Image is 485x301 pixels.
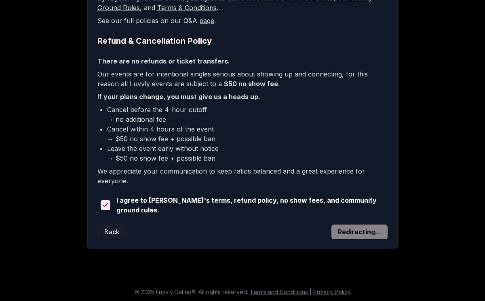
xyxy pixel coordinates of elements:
p: See our full policies on our Q&A . [97,16,388,25]
li: Leave the event early without notice → $50 no show fee + possible ban [107,144,388,163]
li: Cancel before the 4-hour cutoff → no additional fee [107,105,388,124]
a: Terms & Conditions [157,4,217,12]
li: Cancel within 4 hours of the event → $50 no show fee + possible ban [107,124,388,144]
span: I agree to [PERSON_NAME]'s terms, refund policy, no show fees, and community ground rules. [116,195,388,215]
p: If your plans change, you must give us a heads up. [97,92,388,102]
a: Terms and Conditions [250,288,308,295]
a: Privacy Policy [313,288,351,295]
p: We appreciate your communication to keep ratios balanced and a great experience for everyone. [97,166,388,186]
h2: Refund & Cancellation Policy [97,35,388,47]
b: $50 no show fee [224,80,278,88]
a: page [199,17,214,25]
p: There are no refunds or ticket transfers. [97,56,388,66]
p: Our events are for intentional singles serious about showing up and connecting, for this reason a... [97,69,388,89]
button: Back [97,225,127,239]
span: | [310,288,312,295]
